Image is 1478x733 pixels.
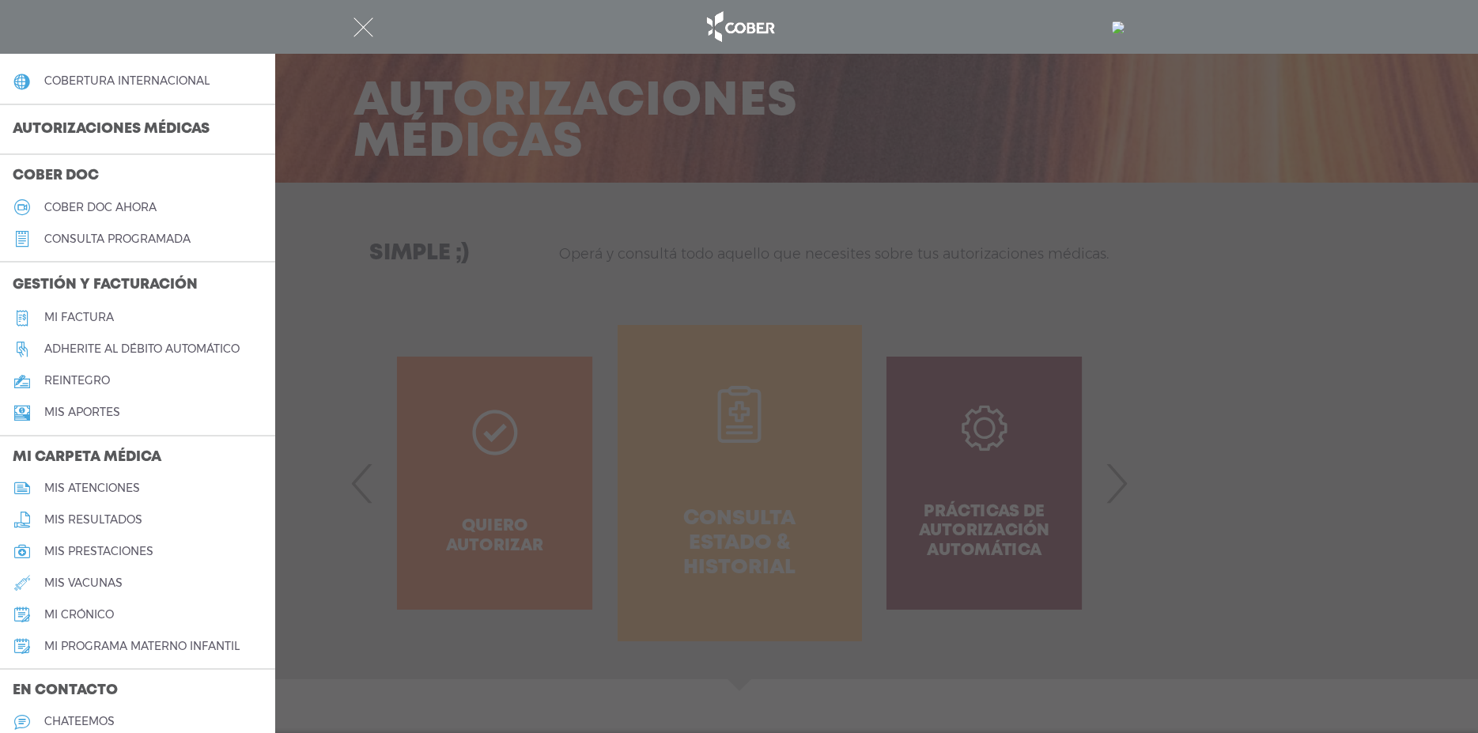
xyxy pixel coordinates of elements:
h5: mis prestaciones [44,545,153,558]
h5: Cober doc ahora [44,201,157,214]
h5: Adherite al débito automático [44,342,240,356]
img: 3828 [1112,21,1125,34]
h5: consulta programada [44,232,191,246]
h5: Mis aportes [44,406,120,419]
h5: mis vacunas [44,576,123,590]
img: Cober_menu-close-white.svg [353,17,373,37]
h5: cobertura internacional [44,74,210,88]
h5: chateemos [44,715,115,728]
h5: mis atenciones [44,482,140,495]
h5: mi programa materno infantil [44,640,240,653]
img: logo_cober_home-white.png [698,8,781,46]
h5: Mi factura [44,311,114,324]
h5: mi crónico [44,608,114,622]
h5: mis resultados [44,513,142,527]
h5: reintegro [44,374,110,387]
